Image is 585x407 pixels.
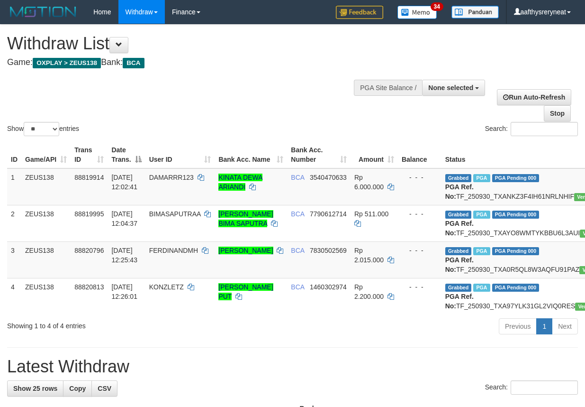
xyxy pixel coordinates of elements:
[74,283,104,291] span: 88820813
[445,293,474,310] b: PGA Ref. No:
[445,211,472,219] span: Grabbed
[149,283,184,291] span: KONZLETZ
[511,122,578,136] input: Search:
[445,174,472,182] span: Grabbed
[473,247,490,255] span: Marked by aafsolysreylen
[7,141,21,168] th: ID
[7,58,380,67] h4: Game: Bank:
[310,247,347,254] span: Copy 7830502569 to clipboard
[310,174,347,181] span: Copy 3540470633 to clipboard
[398,141,441,168] th: Balance
[74,247,104,254] span: 88820796
[149,247,198,254] span: FERDINANDMH
[473,174,490,182] span: Marked by aafsolysreylen
[215,141,287,168] th: Bank Acc. Name: activate to sort column ascending
[111,247,137,264] span: [DATE] 12:25:43
[149,210,201,218] span: BIMASAPUTRAA
[336,6,383,19] img: Feedback.jpg
[422,80,485,96] button: None selected
[445,256,474,273] b: PGA Ref. No:
[98,385,111,392] span: CSV
[351,141,398,168] th: Amount: activate to sort column ascending
[451,6,499,18] img: panduan.png
[492,174,540,182] span: PGA Pending
[7,122,79,136] label: Show entries
[7,317,237,331] div: Showing 1 to 4 of 4 entries
[111,210,137,227] span: [DATE] 12:04:37
[291,174,304,181] span: BCA
[218,283,273,300] a: [PERSON_NAME] PUT
[33,58,101,68] span: OXPLAY > ZEUS138
[402,209,438,219] div: - - -
[485,122,578,136] label: Search:
[291,247,304,254] span: BCA
[7,5,79,19] img: MOTION_logo.png
[218,174,262,191] a: KINATA DEWA ARIANDI
[402,246,438,255] div: - - -
[21,168,71,205] td: ZEUS138
[7,357,578,376] h1: Latest Withdraw
[445,284,472,292] span: Grabbed
[7,168,21,205] td: 1
[111,174,137,191] span: [DATE] 12:02:41
[21,241,71,278] td: ZEUS138
[291,283,304,291] span: BCA
[354,80,422,96] div: PGA Site Balance /
[354,247,384,264] span: Rp 2.015.000
[402,173,438,182] div: - - -
[291,210,304,218] span: BCA
[21,205,71,241] td: ZEUS138
[123,58,144,68] span: BCA
[492,284,540,292] span: PGA Pending
[497,89,571,105] a: Run Auto-Refresh
[544,105,571,121] a: Stop
[445,247,472,255] span: Grabbed
[149,174,194,181] span: DAMARRR123
[74,210,104,218] span: 88819995
[13,385,57,392] span: Show 25 rows
[7,380,63,397] a: Show 25 rows
[287,141,351,168] th: Bank Acc. Number: activate to sort column ascending
[145,141,215,168] th: User ID: activate to sort column ascending
[492,247,540,255] span: PGA Pending
[492,211,540,219] span: PGA Pending
[63,380,92,397] a: Copy
[354,174,384,191] span: Rp 6.000.000
[536,318,552,334] a: 1
[7,241,21,278] td: 3
[74,174,104,181] span: 88819914
[499,318,537,334] a: Previous
[24,122,59,136] select: Showentries
[431,2,443,11] span: 34
[473,211,490,219] span: Marked by aafsolysreylen
[354,283,384,300] span: Rp 2.200.000
[7,205,21,241] td: 2
[7,278,21,314] td: 4
[21,278,71,314] td: ZEUS138
[310,210,347,218] span: Copy 7790612714 to clipboard
[445,220,474,237] b: PGA Ref. No:
[354,210,388,218] span: Rp 511.000
[91,380,117,397] a: CSV
[21,141,71,168] th: Game/API: activate to sort column ascending
[69,385,86,392] span: Copy
[310,283,347,291] span: Copy 1460302974 to clipboard
[445,183,474,200] b: PGA Ref. No:
[218,210,273,227] a: [PERSON_NAME] BIMA SAPUTRA
[71,141,108,168] th: Trans ID: activate to sort column ascending
[7,34,380,53] h1: Withdraw List
[552,318,578,334] a: Next
[111,283,137,300] span: [DATE] 12:26:01
[402,282,438,292] div: - - -
[218,247,273,254] a: [PERSON_NAME]
[511,380,578,395] input: Search:
[428,84,473,92] span: None selected
[397,6,437,19] img: Button%20Memo.svg
[485,380,578,395] label: Search:
[473,284,490,292] span: Marked by aafsolysreylen
[108,141,145,168] th: Date Trans.: activate to sort column descending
